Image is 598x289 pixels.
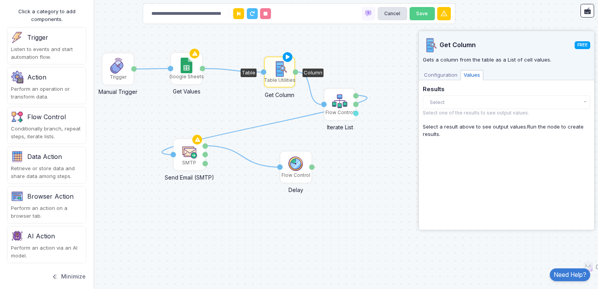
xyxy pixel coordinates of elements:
div: Send Email (SMTP) [156,169,222,182]
h5: Results [423,86,590,93]
img: category.png [11,150,23,163]
img: get-column.png [272,61,287,77]
button: Save [410,7,435,21]
img: google-sheets.svg [181,58,192,73]
div: Column [303,69,324,77]
div: Perform an operation or transform data. [11,85,83,100]
div: Flow Control [281,172,310,179]
img: trigger.png [11,31,23,44]
div: Iterate List [307,119,373,131]
span: Configuration [421,70,461,80]
div: Manual Trigger [85,84,151,96]
img: category-v2.png [11,230,23,242]
div: Trigger [27,33,48,42]
div: Click a category to add components. [8,8,86,23]
div: Table Utilities [264,77,295,84]
img: send.png [181,144,197,159]
div: SMTP [182,159,196,166]
div: Listen to events and start automation flow. [11,46,83,61]
img: settings.png [11,71,23,83]
button: Select [423,95,590,109]
button: Minimize [51,268,86,285]
div: Retrieve or store data and share data among steps. [11,165,83,180]
span: Get Column [440,41,575,49]
img: manual.png [110,58,126,74]
div: Action [27,72,46,82]
p: Gets a column from the table as a List of cell values. [423,56,590,64]
img: flow-v1.png [11,111,23,123]
img: get-column.png [423,38,437,52]
div: Perform an action via an AI model. [11,244,83,259]
div: Conditionally branch, repeat steps, iterate lists. [11,125,83,140]
span: FREE [575,41,590,49]
img: flow-v2.png [332,93,348,109]
span: Values [461,70,483,80]
div: Flow Control [325,109,354,116]
img: delay.png [288,156,304,172]
button: Warnings [437,7,451,21]
img: category-v1.png [11,190,23,203]
small: Select one of the results to see output values. [423,110,529,116]
div: Get Column [246,87,313,99]
div: Select a result above to see output values. Run the node to create results. [423,123,590,138]
div: Table [241,69,257,77]
div: Browser Action [27,192,74,201]
div: Flow Control [27,112,66,122]
button: Cancel [378,7,407,21]
div: Data Action [27,152,62,161]
div: Trigger [110,74,127,81]
div: Google Sheets [169,73,204,80]
div: AI Action [27,231,55,241]
div: Delay [263,182,329,194]
div: Get Values [153,83,220,95]
a: Need Help? [550,268,590,281]
div: Perform an action on a browser tab. [11,204,83,220]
